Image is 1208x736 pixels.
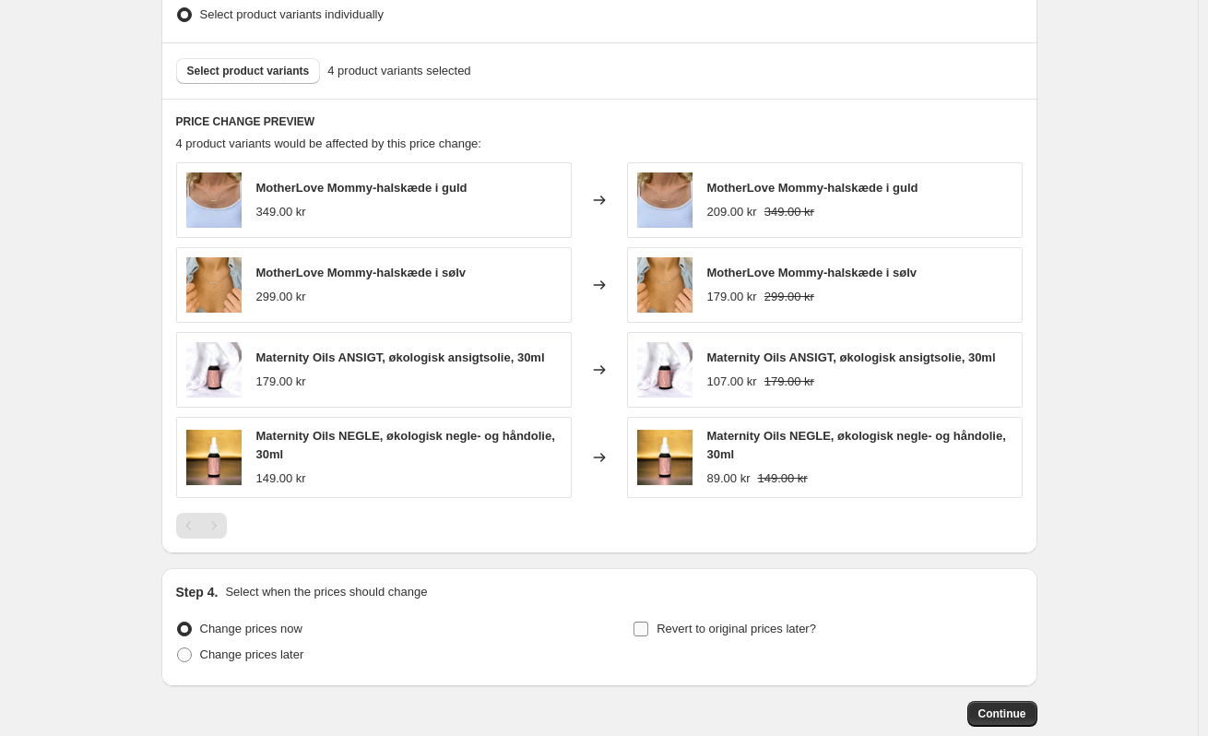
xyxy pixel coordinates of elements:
span: MotherLove Mommy-halskæde i guld [256,181,468,195]
div: 89.00 kr [707,469,751,488]
span: 4 product variants selected [327,62,470,80]
span: MotherLove Mommy-halskæde i sølv [707,266,918,279]
span: Maternity Oils NEGLE, økologisk negle- og håndolie, 30ml [707,429,1006,461]
div: 107.00 kr [707,373,757,391]
span: Maternity Oils ANSIGT, økologisk ansigtsolie, 30ml [256,350,545,364]
h6: PRICE CHANGE PREVIEW [176,114,1023,129]
div: 179.00 kr [256,373,306,391]
span: Change prices later [200,647,304,661]
span: Continue [978,706,1026,721]
img: maternity-oils-ansigt-okologisk-ansigtsolie-30mlbuump-550073_80x.jpg [186,342,242,398]
img: motherlove-mommy-halskaede-i-solv-buump-buump-1752927_80x.png [186,257,242,313]
img: motherlove-mommy-halskaede-i-solv-buump-buump-1752927_80x.png [637,257,693,313]
span: MotherLove Mommy-halskæde i guld [707,181,918,195]
div: 209.00 kr [707,203,757,221]
img: mommy-halskaede-i-guldmotherlove-136623_80x.jpg [637,172,693,228]
span: Change prices now [200,622,302,635]
button: Continue [967,701,1037,727]
span: Select product variants [187,64,310,78]
nav: Pagination [176,513,227,539]
strike: 299.00 kr [764,288,814,306]
strike: 179.00 kr [764,373,814,391]
img: maternity-oils-negle-okologisk-negle-og-handolie-30mlbuump-774761_80x.jpg [186,430,242,485]
div: 349.00 kr [256,203,306,221]
strike: 149.00 kr [757,469,807,488]
div: 149.00 kr [256,469,306,488]
div: 179.00 kr [707,288,757,306]
button: Select product variants [176,58,321,84]
img: maternity-oils-negle-okologisk-negle-og-handolie-30mlbuump-774761_80x.jpg [637,430,693,485]
span: 4 product variants would be affected by this price change: [176,137,481,150]
span: Revert to original prices later? [657,622,816,635]
img: maternity-oils-ansigt-okologisk-ansigtsolie-30mlbuump-550073_80x.jpg [637,342,693,398]
p: Select when the prices should change [225,583,427,601]
span: Maternity Oils ANSIGT, økologisk ansigtsolie, 30ml [707,350,996,364]
strike: 349.00 kr [764,203,814,221]
img: mommy-halskaede-i-guldmotherlove-136623_80x.jpg [186,172,242,228]
span: Maternity Oils NEGLE, økologisk negle- og håndolie, 30ml [256,429,555,461]
div: 299.00 kr [256,288,306,306]
h2: Step 4. [176,583,219,601]
span: MotherLove Mommy-halskæde i sølv [256,266,467,279]
span: Select product variants individually [200,7,384,21]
